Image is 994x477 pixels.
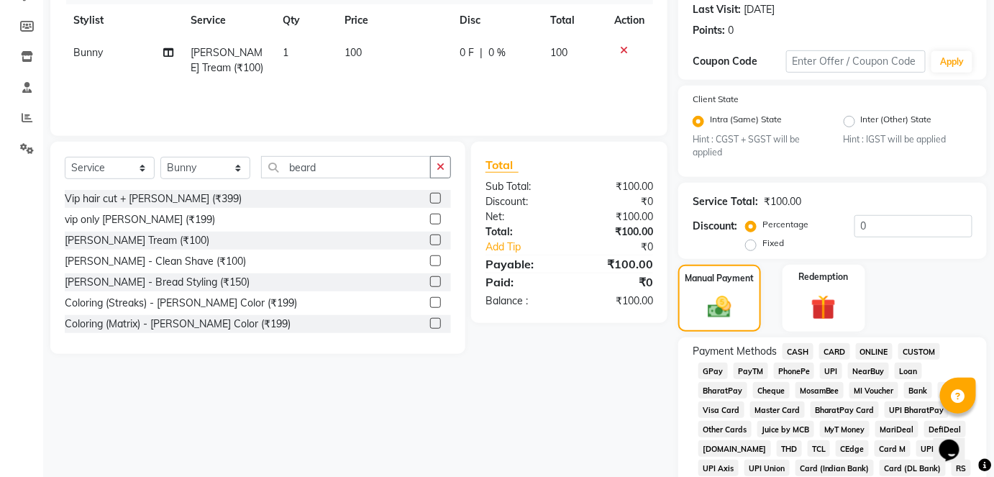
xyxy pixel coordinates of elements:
[934,419,980,463] iframe: chat widget
[762,237,784,250] label: Fixed
[693,23,725,38] div: Points:
[774,363,815,379] span: PhonePe
[693,194,758,209] div: Service Total:
[475,209,570,224] div: Net:
[916,440,947,457] span: UPI M
[569,194,664,209] div: ₹0
[744,2,775,17] div: [DATE]
[803,292,844,323] img: _gift.svg
[261,156,431,178] input: Search or Scan
[849,382,898,399] span: MI Voucher
[710,113,782,130] label: Intra (Same) State
[861,113,932,130] label: Inter (Other) State
[551,46,568,59] span: 100
[685,272,754,285] label: Manual Payment
[820,363,842,379] span: UPI
[283,46,289,59] span: 1
[875,421,918,437] span: MariDeal
[485,158,519,173] span: Total
[701,294,739,321] img: _cash.svg
[952,460,971,476] span: RS
[795,460,875,476] span: Card (Indian Bank)
[345,46,362,59] span: 100
[569,224,664,240] div: ₹100.00
[698,363,728,379] span: GPay
[904,382,932,399] span: Bank
[698,382,747,399] span: BharatPay
[880,460,946,476] span: Card (DL Bank)
[569,255,664,273] div: ₹100.00
[895,363,922,379] span: Loan
[885,401,949,418] span: UPI BharatPay
[73,46,103,59] span: Bunny
[475,273,570,291] div: Paid:
[938,382,972,399] span: Family
[65,212,215,227] div: vip only [PERSON_NAME] (₹199)
[734,363,768,379] span: PayTM
[182,4,275,37] th: Service
[786,50,926,73] input: Enter Offer / Coupon Code
[875,440,911,457] span: Card M
[848,363,889,379] span: NearBuy
[898,343,940,360] span: CUSTOM
[693,93,739,106] label: Client State
[693,219,737,234] div: Discount:
[698,440,771,457] span: [DOMAIN_NAME]
[811,401,880,418] span: BharatPay Card
[65,191,242,206] div: Vip hair cut + [PERSON_NAME] (₹399)
[585,240,664,255] div: ₹0
[820,421,870,437] span: MyT Money
[757,421,814,437] span: Juice by MCB
[475,294,570,309] div: Balance :
[783,343,813,360] span: CASH
[856,343,893,360] span: ONLINE
[844,133,973,146] small: Hint : IGST will be applied
[65,296,297,311] div: Coloring (Streaks) - [PERSON_NAME] Color (₹199)
[569,179,664,194] div: ₹100.00
[777,440,802,457] span: THD
[475,240,585,255] a: Add Tip
[191,46,263,74] span: [PERSON_NAME] Tream (₹100)
[65,275,250,290] div: [PERSON_NAME] - Bread Styling (₹150)
[693,344,777,359] span: Payment Methods
[819,343,850,360] span: CARD
[475,179,570,194] div: Sub Total:
[65,317,291,332] div: Coloring (Matrix) - [PERSON_NAME] Color (₹199)
[569,294,664,309] div: ₹100.00
[65,233,209,248] div: [PERSON_NAME] Tream (₹100)
[728,23,734,38] div: 0
[606,4,653,37] th: Action
[750,401,805,418] span: Master Card
[808,440,831,457] span: TCL
[693,2,741,17] div: Last Visit:
[764,194,801,209] div: ₹100.00
[693,133,822,160] small: Hint : CGST + SGST will be applied
[698,401,744,418] span: Visa Card
[475,194,570,209] div: Discount:
[698,460,739,476] span: UPI Axis
[836,440,869,457] span: CEdge
[460,45,474,60] span: 0 F
[480,45,483,60] span: |
[475,255,570,273] div: Payable:
[569,273,664,291] div: ₹0
[569,209,664,224] div: ₹100.00
[799,271,849,283] label: Redemption
[744,460,790,476] span: UPI Union
[753,382,790,399] span: Cheque
[65,254,246,269] div: [PERSON_NAME] - Clean Shave (₹100)
[488,45,506,60] span: 0 %
[924,421,966,437] span: DefiDeal
[336,4,451,37] th: Price
[451,4,542,37] th: Disc
[795,382,844,399] span: MosamBee
[931,51,972,73] button: Apply
[542,4,606,37] th: Total
[693,54,786,69] div: Coupon Code
[762,218,808,231] label: Percentage
[65,4,182,37] th: Stylist
[698,421,752,437] span: Other Cards
[475,224,570,240] div: Total:
[275,4,337,37] th: Qty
